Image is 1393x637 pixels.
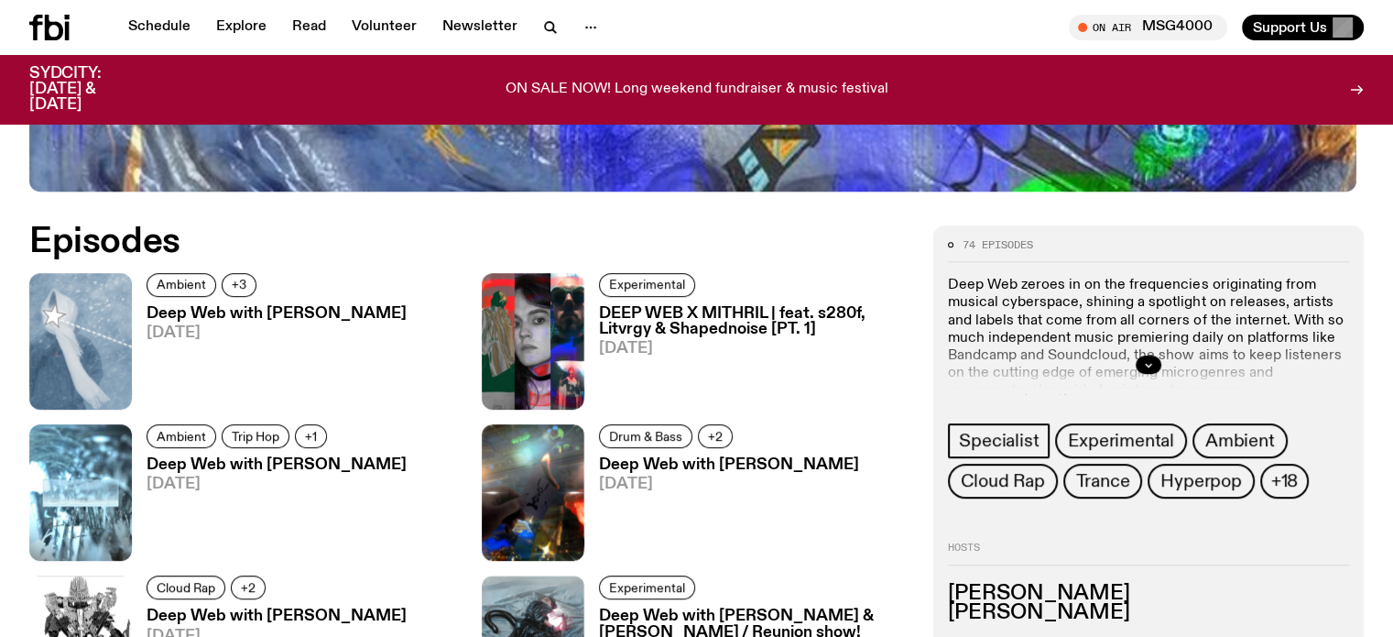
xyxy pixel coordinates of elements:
[295,424,327,448] button: +1
[1253,19,1327,36] span: Support Us
[1068,431,1174,451] span: Experimental
[698,424,733,448] button: +2
[584,457,859,561] a: Deep Web with [PERSON_NAME][DATE]
[609,429,682,443] span: Drum & Bass
[1160,471,1241,491] span: Hyperpop
[1192,423,1288,458] a: Ambient
[959,431,1039,451] span: Specialist
[222,424,289,448] a: Trip Hop
[157,278,206,291] span: Ambient
[1205,431,1275,451] span: Ambient
[147,424,216,448] a: Ambient
[1271,471,1298,491] span: +18
[599,341,912,357] span: [DATE]
[341,15,428,40] a: Volunteer
[29,225,911,258] h2: Episodes
[599,273,695,297] a: Experimental
[1069,15,1227,40] button: On AirMSG4000
[948,423,1050,458] a: Specialist
[948,584,1349,604] h3: [PERSON_NAME]
[232,429,279,443] span: Trip Hop
[305,429,317,443] span: +1
[1260,464,1309,499] button: +18
[29,66,147,113] h3: SYDCITY: [DATE] & [DATE]
[948,464,1057,499] a: Cloud Rap
[157,429,206,443] span: Ambient
[1076,471,1130,491] span: Trance
[599,306,912,337] h3: DEEP WEB X MITHRIL | feat. s280f, Litvrgy & Shapednoise [PT. 1]
[948,277,1349,400] p: Deep Web zeroes in on the frequencies originating from musical cyberspace, shining a spotlight on...
[599,457,859,473] h3: Deep Web with [PERSON_NAME]
[132,457,407,561] a: Deep Web with [PERSON_NAME][DATE]
[948,543,1349,565] h2: Hosts
[1055,423,1187,458] a: Experimental
[132,306,407,410] a: Deep Web with [PERSON_NAME][DATE]
[963,240,1033,250] span: 74 episodes
[431,15,528,40] a: Newsletter
[584,306,912,410] a: DEEP WEB X MITHRIL | feat. s280f, Litvrgy & Shapednoise [PT. 1][DATE]
[1063,464,1143,499] a: Trance
[609,278,685,291] span: Experimental
[147,273,216,297] a: Ambient
[147,609,407,624] h3: Deep Web with [PERSON_NAME]
[147,576,225,599] a: Cloud Rap
[147,306,407,322] h3: Deep Web with [PERSON_NAME]
[1148,464,1254,499] a: Hyperpop
[599,424,692,448] a: Drum & Bass
[948,603,1349,623] h3: [PERSON_NAME]
[117,15,201,40] a: Schedule
[961,471,1044,491] span: Cloud Rap
[205,15,278,40] a: Explore
[506,82,888,98] p: ON SALE NOW! Long weekend fundraiser & music festival
[609,581,685,595] span: Experimental
[281,15,337,40] a: Read
[222,273,256,297] button: +3
[599,477,859,492] span: [DATE]
[232,278,246,291] span: +3
[708,429,723,443] span: +2
[599,576,695,599] a: Experimental
[147,457,407,473] h3: Deep Web with [PERSON_NAME]
[241,581,256,595] span: +2
[1242,15,1364,40] button: Support Us
[157,581,215,595] span: Cloud Rap
[231,576,266,599] button: +2
[147,477,407,492] span: [DATE]
[147,325,407,341] span: [DATE]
